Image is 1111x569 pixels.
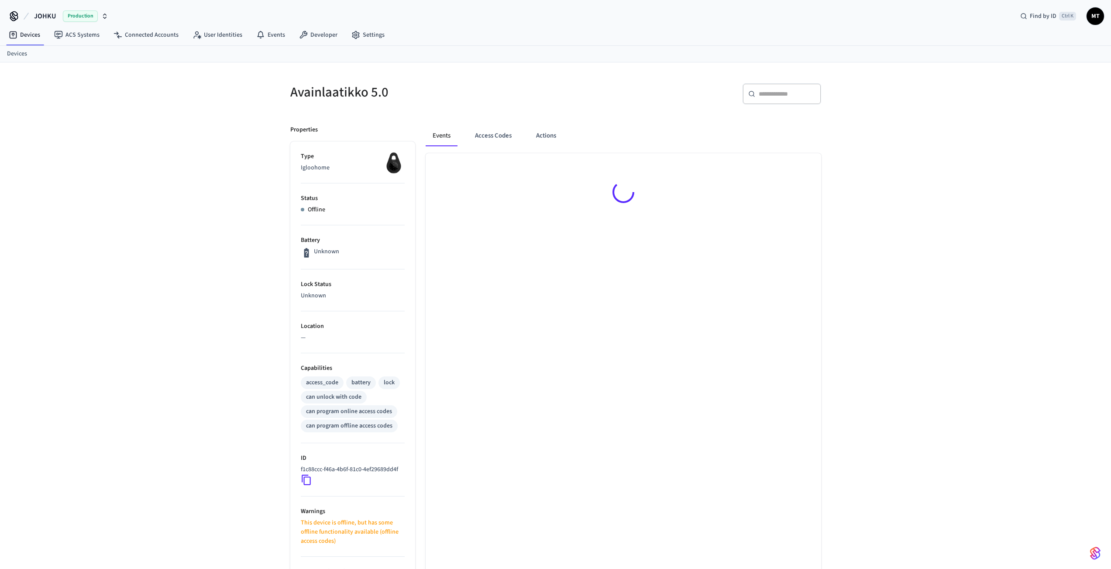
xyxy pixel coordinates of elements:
[1087,7,1104,25] button: MT
[306,421,392,431] div: can program offline access codes
[1030,12,1056,21] span: Find by ID
[308,205,325,214] p: Offline
[301,194,405,203] p: Status
[47,27,107,43] a: ACS Systems
[290,125,318,134] p: Properties
[1087,8,1103,24] span: MT
[1013,8,1083,24] div: Find by IDCtrl K
[306,407,392,416] div: can program online access codes
[301,507,405,516] p: Warnings
[290,83,550,101] h5: Avainlaatikko 5.0
[301,152,405,161] p: Type
[186,27,249,43] a: User Identities
[301,333,405,342] p: —
[292,27,344,43] a: Developer
[301,236,405,245] p: Battery
[301,322,405,331] p: Location
[468,125,519,146] button: Access Codes
[301,280,405,289] p: Lock Status
[383,152,405,174] img: igloohome_igke
[301,465,398,474] p: f1c88ccc-f46a-4b6f-81c0-4ef29689dd4f
[306,393,361,402] div: can unlock with code
[7,49,27,59] a: Devices
[426,125,821,146] div: ant example
[301,518,405,546] p: This device is offline, but has some offline functionality available (offline access codes)
[1090,546,1101,560] img: SeamLogoGradient.69752ec5.svg
[249,27,292,43] a: Events
[1059,12,1076,21] span: Ctrl K
[344,27,392,43] a: Settings
[306,378,338,387] div: access_code
[301,291,405,300] p: Unknown
[301,364,405,373] p: Capabilities
[2,27,47,43] a: Devices
[63,10,98,22] span: Production
[314,247,339,256] p: Unknown
[301,163,405,172] p: Igloohome
[107,27,186,43] a: Connected Accounts
[529,125,563,146] button: Actions
[34,11,56,21] span: JOHKU
[384,378,395,387] div: lock
[301,454,405,463] p: ID
[351,378,371,387] div: battery
[426,125,457,146] button: Events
